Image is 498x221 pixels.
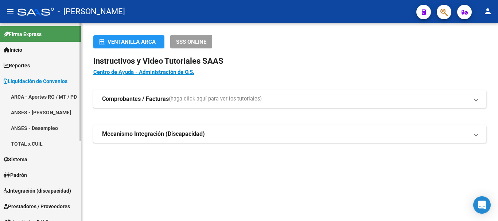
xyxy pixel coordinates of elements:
[6,7,15,16] mat-icon: menu
[93,125,486,143] mat-expansion-panel-header: Mecanismo Integración (Discapacidad)
[93,54,486,68] h2: Instructivos y Video Tutoriales SAAS
[93,69,194,75] a: Centro de Ayuda - Administración de O.S.
[93,35,164,48] button: Ventanilla ARCA
[4,46,22,54] span: Inicio
[102,95,169,103] strong: Comprobantes / Facturas
[4,171,27,179] span: Padrón
[4,155,27,163] span: Sistema
[93,90,486,108] mat-expansion-panel-header: Comprobantes / Facturas(haga click aquí para ver los tutoriales)
[4,62,30,70] span: Reportes
[170,35,212,48] button: SSS ONLINE
[4,30,42,38] span: Firma Express
[58,4,125,20] span: - [PERSON_NAME]
[4,187,71,195] span: Integración (discapacidad)
[4,202,70,210] span: Prestadores / Proveedores
[102,130,205,138] strong: Mecanismo Integración (Discapacidad)
[483,7,492,16] mat-icon: person
[176,39,206,45] span: SSS ONLINE
[4,77,67,85] span: Liquidación de Convenios
[99,35,159,48] div: Ventanilla ARCA
[473,196,491,214] div: Open Intercom Messenger
[169,95,262,103] span: (haga click aquí para ver los tutoriales)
